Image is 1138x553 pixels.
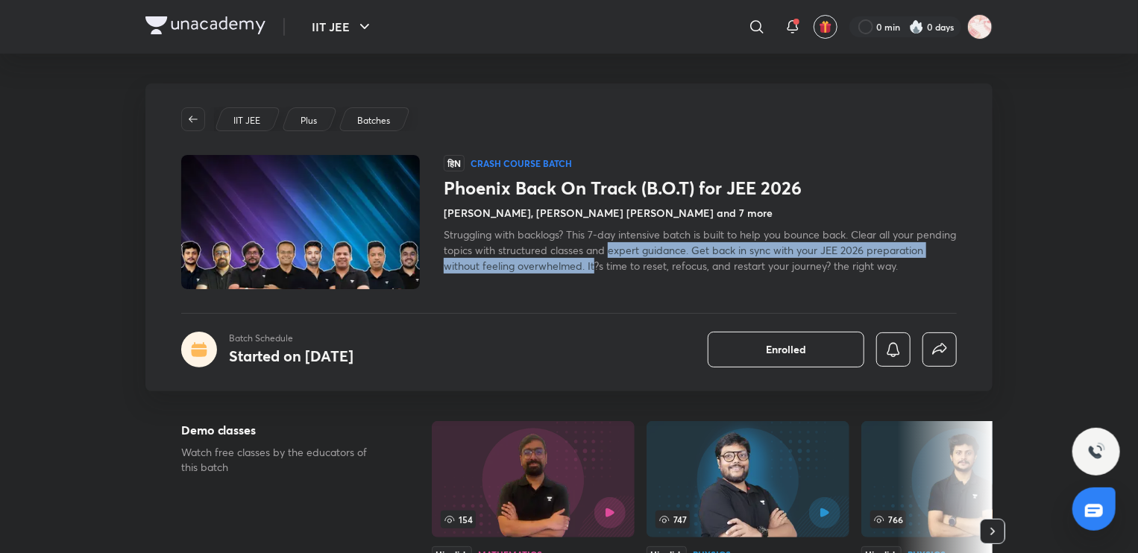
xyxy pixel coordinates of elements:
img: Company Logo [145,16,265,34]
p: Plus [301,114,317,127]
span: 747 [656,511,690,528]
a: Plus [298,114,320,127]
span: 766 [870,511,906,528]
img: Thumbnail [179,154,422,291]
h4: [PERSON_NAME], [PERSON_NAME] [PERSON_NAME] and 7 more [444,205,773,221]
h1: Phoenix Back On Track (B.O.T) for JEE 2026 [444,177,957,199]
p: Watch free classes by the educators of this batch [181,445,384,475]
p: Crash course Batch [471,157,572,169]
h4: Started on [DATE] [229,346,353,366]
span: Enrolled [766,342,806,357]
img: streak [909,19,924,34]
span: 154 [441,511,476,528]
p: Batch Schedule [229,332,353,345]
h5: Demo classes [181,421,384,439]
span: Struggling with backlogs? This 7-day intensive batch is built to help you bounce back. Clear all ... [444,227,956,273]
a: IIT JEE [231,114,263,127]
p: Batches [357,114,390,127]
a: Company Logo [145,16,265,38]
span: हिN [444,155,465,171]
p: IIT JEE [233,114,260,127]
a: Batches [355,114,393,127]
img: avatar [819,20,832,34]
button: Enrolled [708,332,864,367]
button: IIT JEE [303,12,383,42]
button: avatar [814,15,837,39]
img: Kritika Singh [967,14,993,39]
img: ttu [1087,443,1105,461]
